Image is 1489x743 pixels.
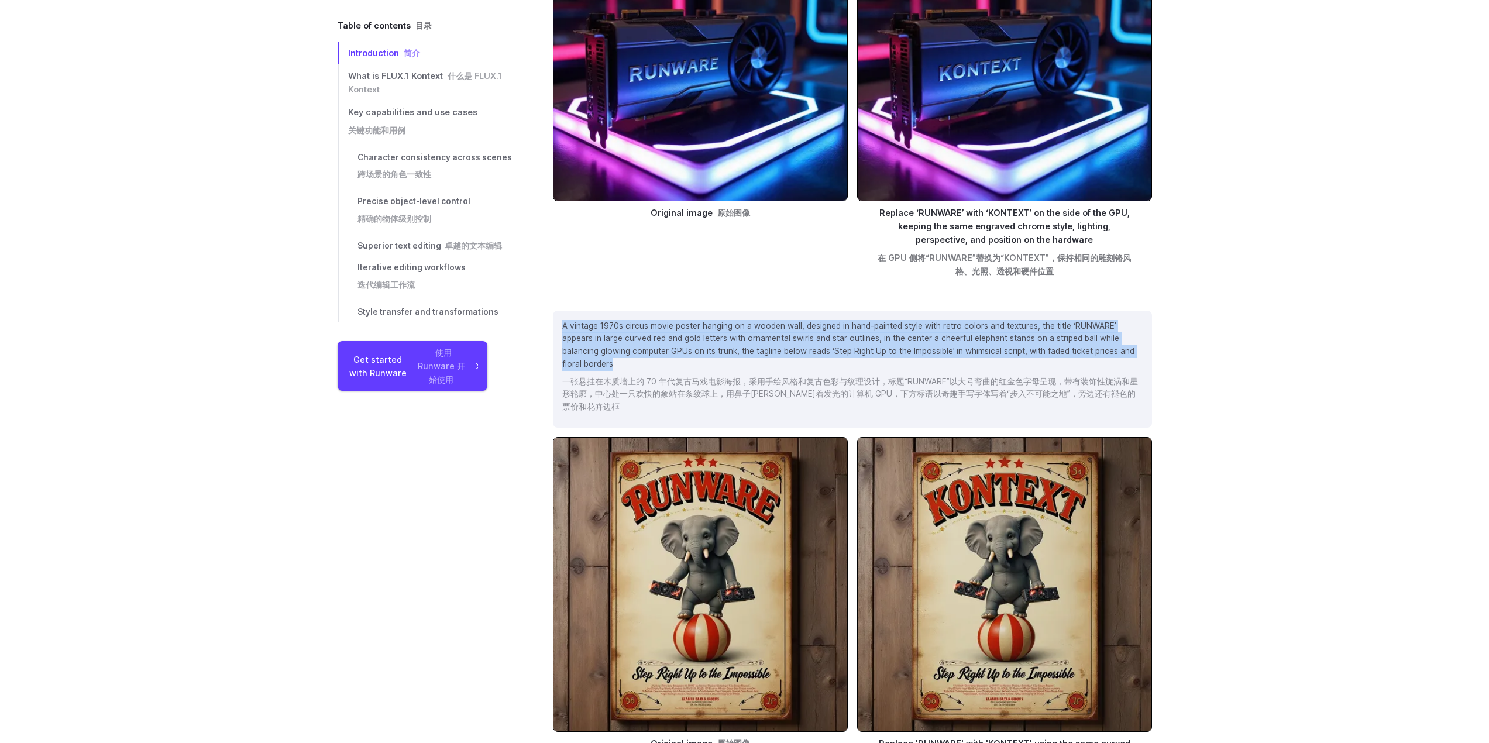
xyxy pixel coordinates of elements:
[338,64,515,101] a: What is FLUX.1 Kontext 什么是 FLUX.1 Kontext
[418,348,465,384] font: 使用 Runware 开始使用
[338,257,515,301] a: Iterative editing workflows迭代编辑工作流
[357,280,415,290] font: 迭代编辑工作流
[357,240,502,250] span: Superior text editing
[404,48,420,58] font: 简介
[357,197,470,223] span: Precise object-level control
[348,48,420,58] span: Introduction
[348,71,502,94] font: 什么是 FLUX.1 Kontext
[338,301,515,346] a: Style transfer and transformations风格迁移与变换
[338,19,432,32] span: Table of contents
[338,341,487,391] a: Get started with Runware 使用 Runware 开始使用
[348,125,405,135] font: 关键功能和用例
[338,235,515,257] a: Superior text editing 卓越的文本编辑
[553,437,848,732] img: A vintage 1970s circus movie poster hanging on a wooden wall, designed in hand-painted style with...
[857,437,1152,732] img: A vintage 1970s circus movie poster hanging on a wooden wall, designed in hand-painted style with...
[357,170,431,179] font: 跨场景的角色一致性
[878,253,1131,276] font: 在 GPU 侧将“RUNWARE”替换为“KONTEXT”，保持相同的雕刻铬风格、光照、透视和硬件位置
[357,307,498,334] span: Style transfer and transformations
[562,320,1143,418] p: A vintage 1970s circus movie poster hanging on a wooden wall, designed in hand-painted style with...
[357,214,431,223] font: 精确的物体级别控制
[562,377,1138,412] font: 一张悬挂在木质墙上的 70 年代复古马戏电影海报，采用手绘风格和复古色彩与纹理设计，标题“RUNWARE”以大号弯曲的红金色字母呈现，带有装饰性旋涡和星形轮廓，中心处一只欢快的象站在条纹球上，用...
[553,201,848,219] figcaption: Original image
[338,191,515,235] a: Precise object-level control精确的物体级别控制
[357,263,466,290] span: Iterative editing workflows
[415,20,432,30] font: 目录
[357,152,512,179] span: Character consistency across scenes
[338,42,515,64] a: Introduction 简介
[857,201,1152,283] figcaption: Replace ‘RUNWARE’ with ‘KONTEXT’ on the side of the GPU, keeping the same engraved chrome style, ...
[348,107,477,135] span: Key capabilities and use cases
[717,208,750,218] font: 原始图像
[445,240,502,250] font: 卓越的文本编辑
[338,101,515,146] a: Key capabilities and use cases关键功能和用例
[338,146,515,191] a: Character consistency across scenes跨场景的角色一致性
[348,71,502,94] span: What is FLUX.1 Kontext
